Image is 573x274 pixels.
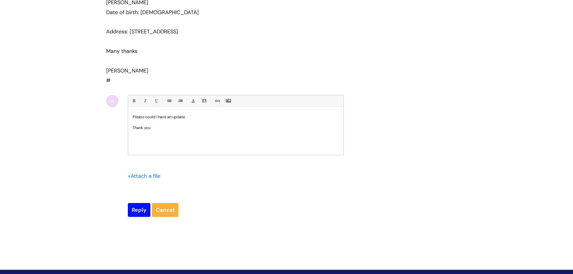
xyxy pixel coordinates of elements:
[152,97,160,105] a: Underline(Ctrl-U)
[213,97,221,105] a: Link
[128,203,150,217] input: Reply
[133,125,339,131] p: Thank you
[176,97,184,105] a: 1. Ordered List (Ctrl-Shift-8)
[106,27,344,36] div: Address: [STREET_ADDRESS]
[133,114,339,120] p: Please could I have an update
[189,97,197,105] a: Font Color
[106,95,118,107] div: A
[128,171,164,181] div: Attach a file
[106,8,344,17] div: Date of birth: [DEMOGRAPHIC_DATA]
[165,97,173,105] a: • Unordered List (Ctrl-Shift-7)
[224,97,232,105] a: Insert Image...
[130,97,137,105] a: Bold (Ctrl-B)
[106,46,344,56] div: Many thanks
[200,97,208,105] a: Back Color
[152,203,178,217] a: Cancel
[141,97,149,105] a: Italic (Ctrl-I)
[106,66,344,75] div: [PERSON_NAME]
